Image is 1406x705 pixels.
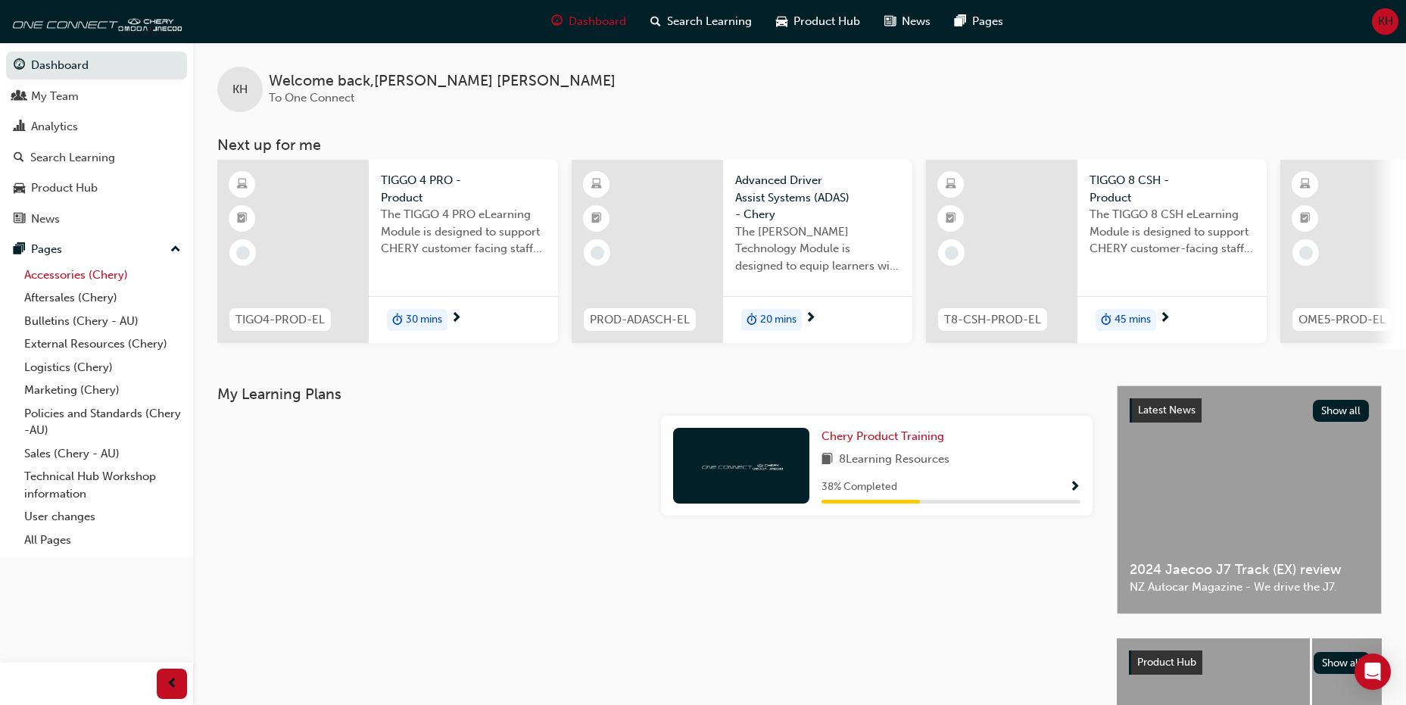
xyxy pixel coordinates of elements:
[650,12,661,31] span: search-icon
[1090,206,1255,257] span: The TIGGO 8 CSH eLearning Module is designed to support CHERY customer-facing staff with the prod...
[217,160,558,343] a: TIGO4-PROD-ELTIGGO 4 PRO - ProductThe TIGGO 4 PRO eLearning Module is designed to support CHERY c...
[902,13,931,30] span: News
[760,311,797,329] span: 20 mins
[839,451,949,469] span: 8 Learning Resources
[1159,312,1171,326] span: next-icon
[943,6,1015,37] a: pages-iconPages
[8,6,182,36] img: oneconnect
[236,246,250,260] span: learningRecordVerb_NONE-icon
[14,213,25,226] span: news-icon
[6,174,187,202] a: Product Hub
[821,428,950,445] a: Chery Product Training
[6,51,187,80] a: Dashboard
[1298,311,1386,329] span: OME5-PROD-EL
[18,379,187,402] a: Marketing (Chery)
[235,311,325,329] span: TIGO4-PROD-EL
[1355,654,1391,690] div: Open Intercom Messenger
[638,6,764,37] a: search-iconSearch Learning
[821,479,897,496] span: 38 % Completed
[1130,579,1369,596] span: NZ Autocar Magazine - We drive the J7.
[6,83,187,111] a: My Team
[31,88,79,105] div: My Team
[805,312,816,326] span: next-icon
[821,451,833,469] span: book-icon
[945,246,959,260] span: learningRecordVerb_NONE-icon
[18,286,187,310] a: Aftersales (Chery)
[18,442,187,466] a: Sales (Chery - AU)
[1299,246,1313,260] span: learningRecordVerb_NONE-icon
[170,240,181,260] span: up-icon
[591,209,602,229] span: booktick-icon
[1117,385,1382,614] a: Latest NewsShow all2024 Jaecoo J7 Track (EX) reviewNZ Autocar Magazine - We drive the J7.
[1300,175,1311,195] span: learningResourceType_ELEARNING-icon
[944,311,1041,329] span: T8-CSH-PROD-EL
[1378,13,1393,30] span: KH
[1101,310,1111,330] span: duration-icon
[193,136,1406,154] h3: Next up for me
[590,311,690,329] span: PROD-ADASCH-EL
[821,429,944,443] span: Chery Product Training
[955,12,966,31] span: pages-icon
[872,6,943,37] a: news-iconNews
[1313,400,1370,422] button: Show all
[764,6,872,37] a: car-iconProduct Hub
[269,73,616,90] span: Welcome back , [PERSON_NAME] [PERSON_NAME]
[1115,311,1151,329] span: 45 mins
[1138,404,1196,416] span: Latest News
[569,13,626,30] span: Dashboard
[392,310,403,330] span: duration-icon
[217,385,1093,403] h3: My Learning Plans
[14,59,25,73] span: guage-icon
[1372,8,1398,35] button: KH
[14,182,25,195] span: car-icon
[946,175,956,195] span: learningResourceType_ELEARNING-icon
[18,529,187,552] a: All Pages
[572,160,912,343] a: PROD-ADASCH-ELAdvanced Driver Assist Systems (ADAS) - CheryThe [PERSON_NAME] Technology Module is...
[14,90,25,104] span: people-icon
[1130,561,1369,579] span: 2024 Jaecoo J7 Track (EX) review
[6,205,187,233] a: News
[30,149,115,167] div: Search Learning
[591,246,604,260] span: learningRecordVerb_NONE-icon
[237,175,248,195] span: learningResourceType_ELEARNING-icon
[31,118,78,136] div: Analytics
[31,179,98,197] div: Product Hub
[700,458,783,473] img: oneconnect
[14,243,25,257] span: pages-icon
[167,675,178,694] span: prev-icon
[406,311,442,329] span: 30 mins
[1069,478,1080,497] button: Show Progress
[735,172,900,223] span: Advanced Driver Assist Systems (ADAS) - Chery
[776,12,787,31] span: car-icon
[18,465,187,505] a: Technical Hub Workshop information
[926,160,1267,343] a: T8-CSH-PROD-ELTIGGO 8 CSH - ProductThe TIGGO 8 CSH eLearning Module is designed to support CHERY ...
[6,236,187,264] button: Pages
[31,211,60,228] div: News
[793,13,860,30] span: Product Hub
[14,120,25,134] span: chart-icon
[18,356,187,379] a: Logistics (Chery)
[18,505,187,529] a: User changes
[591,175,602,195] span: learningResourceType_ELEARNING-icon
[269,91,354,105] span: To One Connect
[31,241,62,258] div: Pages
[18,402,187,442] a: Policies and Standards (Chery -AU)
[946,209,956,229] span: booktick-icon
[6,113,187,141] a: Analytics
[972,13,1003,30] span: Pages
[735,223,900,275] span: The [PERSON_NAME] Technology Module is designed to equip learners with essential knowledge about ...
[6,48,187,236] button: DashboardMy TeamAnalyticsSearch LearningProduct HubNews
[381,172,546,206] span: TIGGO 4 PRO - Product
[450,312,462,326] span: next-icon
[1130,398,1369,423] a: Latest NewsShow all
[232,81,248,98] span: KH
[884,12,896,31] span: news-icon
[18,264,187,287] a: Accessories (Chery)
[551,12,563,31] span: guage-icon
[1129,650,1370,675] a: Product HubShow all
[237,209,248,229] span: booktick-icon
[14,151,24,165] span: search-icon
[381,206,546,257] span: The TIGGO 4 PRO eLearning Module is designed to support CHERY customer facing staff with the prod...
[667,13,752,30] span: Search Learning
